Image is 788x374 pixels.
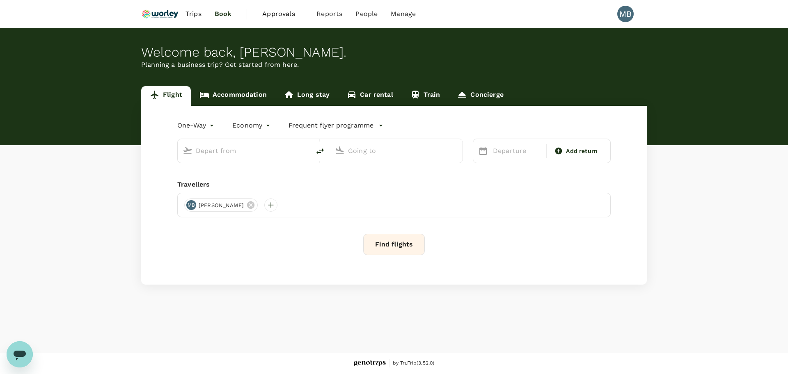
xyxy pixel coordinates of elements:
[354,360,386,367] img: Genotrips - ALL
[232,119,272,132] div: Economy
[305,150,306,151] button: Open
[7,341,33,367] iframe: Button to launch messaging window
[338,86,402,106] a: Car rental
[196,144,293,157] input: Depart from
[177,180,611,189] div: Travellers
[141,86,191,106] a: Flight
[348,144,445,157] input: Going to
[457,150,458,151] button: Open
[141,5,179,23] img: Ranhill Worley Sdn Bhd
[141,45,647,60] div: Welcome back , [PERSON_NAME] .
[289,121,373,130] p: Frequent flyer programme
[262,9,303,19] span: Approvals
[316,9,342,19] span: Reports
[449,86,512,106] a: Concierge
[184,198,258,212] div: MB[PERSON_NAME]
[493,146,541,156] p: Departure
[186,200,196,210] div: MB
[191,86,275,106] a: Accommodation
[289,121,383,130] button: Frequent flyer programme
[355,9,378,19] span: People
[310,141,330,161] button: delete
[393,359,435,367] span: by TruTrip ( 3.52.0 )
[186,9,202,19] span: Trips
[275,86,338,106] a: Long stay
[363,234,425,255] button: Find flights
[141,60,647,70] p: Planning a business trip? Get started from here.
[194,201,249,210] span: [PERSON_NAME]
[177,119,216,132] div: One-Way
[215,9,232,19] span: Book
[617,6,634,22] div: MB
[391,9,416,19] span: Manage
[402,86,449,106] a: Train
[566,147,598,155] span: Add return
